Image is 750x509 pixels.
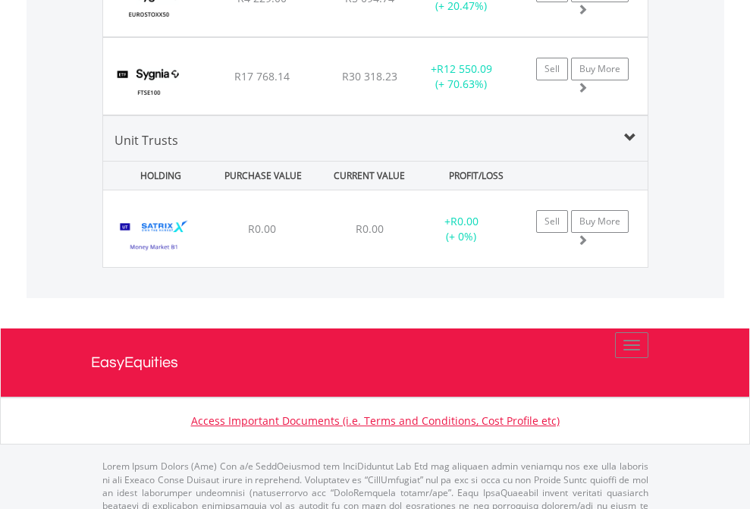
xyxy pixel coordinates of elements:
span: R0.00 [450,214,479,228]
span: Unit Trusts [115,132,178,149]
div: + (+ 70.63%) [414,61,509,92]
span: R0.00 [356,222,384,236]
div: + (+ 0%) [414,214,509,244]
span: R30 318.23 [342,69,397,83]
a: Sell [536,210,568,233]
img: EQU.ZA.SYGUK.png [111,57,187,111]
img: UT.ZA.STXB1.png [111,209,198,263]
span: R0.00 [248,222,276,236]
div: PURCHASE VALUE [212,162,315,190]
span: R17 768.14 [234,69,290,83]
span: R12 550.09 [437,61,492,76]
a: Buy More [571,210,629,233]
div: PROFIT/LOSS [425,162,528,190]
a: Sell [536,58,568,80]
a: Buy More [571,58,629,80]
a: Access Important Documents (i.e. Terms and Conditions, Cost Profile etc) [191,413,560,428]
div: CURRENT VALUE [318,162,421,190]
div: HOLDING [105,162,208,190]
a: EasyEquities [91,328,660,397]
